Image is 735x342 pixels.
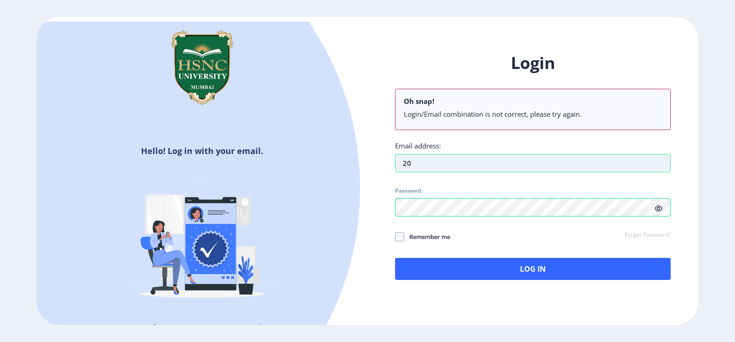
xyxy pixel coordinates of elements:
[156,22,248,114] img: hsnc.png
[44,321,361,336] h5: Don't have an account?
[122,160,283,321] img: Verified-rafiki.svg
[240,321,282,335] a: Register
[395,154,671,172] input: Email address
[404,109,662,119] li: Login/Email combination is not correct, please try again.
[395,141,441,150] label: Email address:
[395,187,423,194] label: Password:
[404,231,450,242] span: Remember me
[395,258,671,280] button: Log In
[404,97,434,106] b: Oh snap!
[395,52,671,74] h1: Login
[625,231,671,239] a: Forgot Password?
